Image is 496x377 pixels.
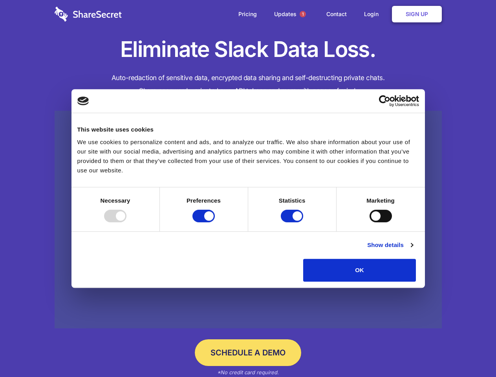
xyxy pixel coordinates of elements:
button: OK [303,259,416,282]
em: *No credit card required. [217,369,279,375]
a: Schedule a Demo [195,339,301,366]
a: Wistia video thumbnail [55,111,442,329]
a: Usercentrics Cookiebot - opens in a new window [350,95,419,107]
strong: Marketing [366,197,395,204]
img: logo-wordmark-white-trans-d4663122ce5f474addd5e946df7df03e33cb6a1c49d2221995e7729f52c070b2.svg [55,7,122,22]
img: logo [77,97,89,105]
span: 1 [300,11,306,17]
h4: Auto-redaction of sensitive data, encrypted data sharing and self-destructing private chats. Shar... [55,71,442,97]
a: Pricing [231,2,265,26]
a: Show details [367,240,413,250]
a: Contact [318,2,355,26]
div: This website uses cookies [77,125,419,134]
a: Login [356,2,390,26]
h1: Eliminate Slack Data Loss. [55,35,442,64]
strong: Necessary [101,197,130,204]
div: We use cookies to personalize content and ads, and to analyze our traffic. We also share informat... [77,137,419,175]
strong: Preferences [187,197,221,204]
a: Sign Up [392,6,442,22]
strong: Statistics [279,197,306,204]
